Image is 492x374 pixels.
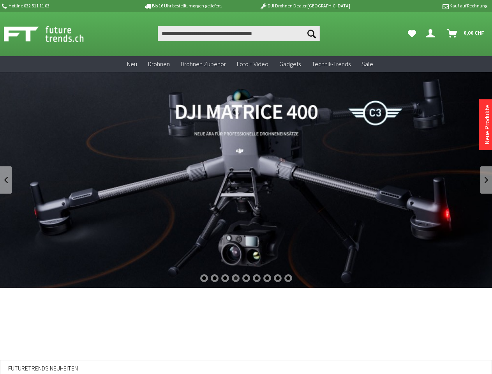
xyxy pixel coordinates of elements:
[483,105,491,145] a: Neue Produkte
[444,26,488,41] a: Warenkorb
[181,60,226,68] span: Drohnen Zubehör
[122,56,143,72] a: Neu
[175,56,231,72] a: Drohnen Zubehör
[423,26,441,41] a: Dein Konto
[284,274,292,282] div: 9
[122,1,244,11] p: Bis 16 Uhr bestellt, morgen geliefert.
[1,1,122,11] p: Hotline 032 511 11 03
[306,56,356,72] a: Technik-Trends
[312,60,351,68] span: Technik-Trends
[158,26,320,41] input: Produkt, Marke, Kategorie, EAN, Artikelnummer…
[237,60,268,68] span: Foto + Video
[253,274,261,282] div: 6
[366,1,487,11] p: Kauf auf Rechnung
[356,56,379,72] a: Sale
[279,60,301,68] span: Gadgets
[200,274,208,282] div: 1
[148,60,170,68] span: Drohnen
[274,274,282,282] div: 8
[404,26,420,41] a: Meine Favoriten
[362,60,373,68] span: Sale
[127,60,137,68] span: Neu
[231,56,274,72] a: Foto + Video
[221,274,229,282] div: 3
[263,274,271,282] div: 7
[242,274,250,282] div: 5
[274,56,306,72] a: Gadgets
[232,274,240,282] div: 4
[244,1,365,11] p: DJI Drohnen Dealer [GEOGRAPHIC_DATA]
[303,26,320,41] button: Suchen
[211,274,219,282] div: 2
[4,24,101,44] img: Shop Futuretrends - zur Startseite wechseln
[143,56,175,72] a: Drohnen
[464,26,484,39] span: 0,00 CHF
